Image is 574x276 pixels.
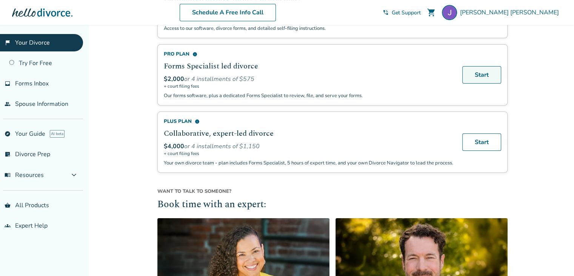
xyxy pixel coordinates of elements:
[192,52,197,57] span: info
[427,8,436,17] span: shopping_cart
[5,131,11,137] span: explore
[5,172,11,178] span: menu_book
[164,60,453,72] h2: Forms Specialist led divorce
[157,198,508,212] h2: Book time with an expert:
[442,5,457,20] img: Jeremy Collins
[157,188,508,195] span: Want to talk to someone?
[164,75,453,83] div: or 4 installments of $575
[164,150,453,157] span: + court filing fees
[164,118,453,125] div: Plus Plan
[460,8,562,17] span: [PERSON_NAME] [PERSON_NAME]
[180,4,276,21] a: Schedule A Free Info Call
[5,81,11,87] span: inbox
[5,171,44,179] span: Resources
[5,151,11,157] span: list_alt_check
[462,133,501,151] a: Start
[5,223,11,229] span: groups
[164,142,184,150] span: $4,000
[69,171,78,180] span: expand_more
[383,9,421,16] a: phone_in_talkGet Support
[164,92,453,99] p: Our forms software, plus a dedicated Forms Specialist to review, file, and serve your forms.
[164,83,453,89] span: + court filing fees
[5,101,11,107] span: people
[5,202,11,208] span: shopping_basket
[164,128,453,139] h2: Collaborative, expert-led divorce
[536,240,574,276] iframe: Chat Widget
[392,9,421,16] span: Get Support
[383,9,389,16] span: phone_in_talk
[164,51,453,57] div: Pro Plan
[50,130,65,138] span: AI beta
[462,66,501,84] a: Start
[164,142,453,150] div: or 4 installments of $1,150
[164,160,453,166] p: Your own divorce team - plan includes Forms Specialist, 5 hours of expert time, and your own Divo...
[164,75,184,83] span: $2,000
[195,119,200,124] span: info
[5,40,11,46] span: flag_2
[15,79,49,88] span: Forms Inbox
[164,25,453,32] p: Access to our software, divorce forms, and detailed self-filing instructions.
